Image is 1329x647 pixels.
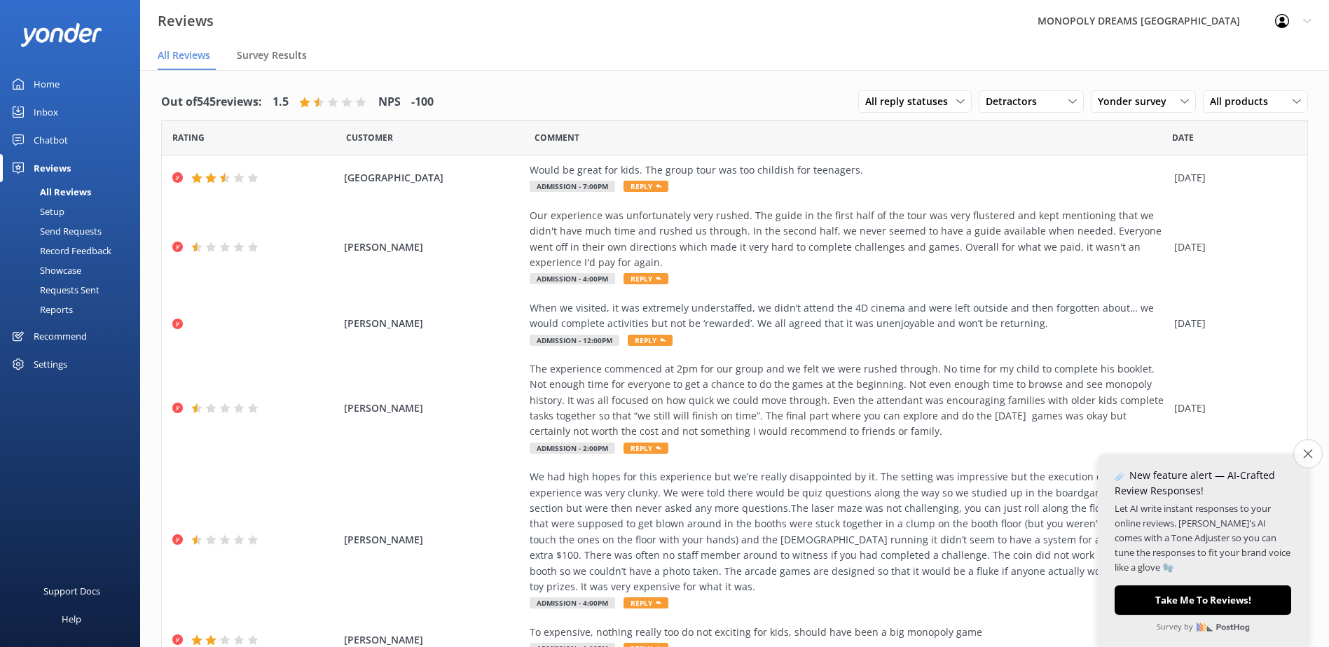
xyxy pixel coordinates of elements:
span: All Reviews [158,48,210,62]
span: [PERSON_NAME] [344,532,523,548]
span: Reply [624,273,668,284]
div: When we visited, it was extremely understaffed, we didn’t attend the 4D cinema and were left outs... [530,300,1167,332]
span: [PERSON_NAME] [344,239,523,255]
div: [DATE] [1174,401,1290,416]
div: Support Docs [43,577,100,605]
span: Question [535,131,579,144]
div: Chatbot [34,126,68,154]
span: All products [1210,94,1276,109]
img: yonder-white-logo.png [21,23,102,46]
span: Yonder survey [1098,94,1175,109]
div: Reviews [34,154,71,182]
div: All Reviews [8,182,91,202]
span: Date [346,131,393,144]
span: Reply [628,335,673,346]
div: [DATE] [1174,170,1290,186]
span: [GEOGRAPHIC_DATA] [344,170,523,186]
a: Record Feedback [8,241,140,260]
span: Detractors [986,94,1045,109]
div: Settings [34,350,67,378]
div: Reports [8,300,73,319]
div: To expensive, nothing really too do not exciting for kids, should have been a big monopoly game [530,625,1167,640]
div: Requests Sent [8,280,99,300]
h4: -100 [411,93,434,111]
span: Admission - 4:00pm [530,597,615,608]
div: Would be great for kids. The group tour was too childish for teenagers. [530,162,1167,178]
span: Reply [624,597,668,608]
span: Date [172,131,205,144]
span: All reply statuses [865,94,956,109]
div: Home [34,70,60,98]
div: We had high hopes for this experience but we’re really disappointed by it. The setting was impres... [530,469,1167,594]
a: Reports [8,300,140,319]
span: [PERSON_NAME] [344,316,523,331]
div: Send Requests [8,221,102,241]
div: Showcase [8,260,81,280]
div: The experience commenced at 2pm for our group and we felt we were rushed through. No time for my ... [530,361,1167,440]
div: Recommend [34,322,87,350]
span: Admission - 2:00pm [530,443,615,454]
a: Showcase [8,260,140,280]
h4: 1.5 [273,93,289,111]
span: Date [1172,131,1194,144]
a: Setup [8,202,140,221]
span: Admission - 12:00pm [530,335,619,346]
h4: Out of 545 reviews: [161,93,262,111]
span: Admission - 4:00pm [530,273,615,284]
h3: Reviews [158,10,214,32]
span: Reply [624,443,668,454]
h4: NPS [378,93,401,111]
div: Setup [8,202,64,221]
a: Send Requests [8,221,140,241]
div: Help [62,605,81,633]
a: Requests Sent [8,280,140,300]
span: Reply [624,181,668,192]
span: Admission - 7:00pm [530,181,615,192]
a: All Reviews [8,182,140,202]
div: Record Feedback [8,241,111,260]
div: Our experience was unfortunately very rushed. The guide in the first half of the tour was very fl... [530,208,1167,271]
div: Inbox [34,98,58,126]
span: Survey Results [237,48,307,62]
div: [DATE] [1174,316,1290,331]
span: [PERSON_NAME] [344,401,523,416]
div: [DATE] [1174,239,1290,255]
